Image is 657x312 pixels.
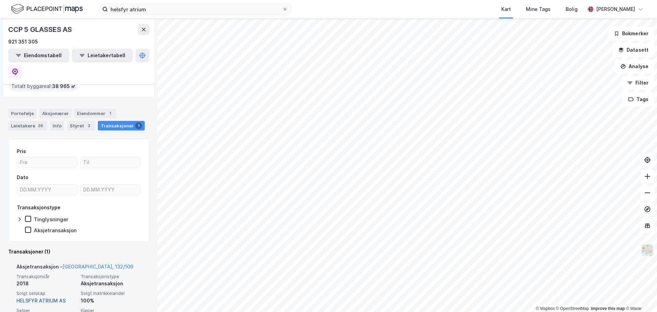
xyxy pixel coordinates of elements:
img: Z [641,244,654,257]
a: HELSFYR ATRIUM AS [16,298,66,303]
span: Solgt matrikkelandel [81,290,141,296]
button: Datasett [613,43,654,57]
div: 921 351 305 [8,38,38,46]
span: Solgt selskap [16,290,77,296]
img: logo.f888ab2527a4732fd821a326f86c7f29.svg [11,3,83,15]
div: Mine Tags [526,5,551,13]
span: Transaksjonstype [81,274,141,279]
div: CCP 5 GLASSES AS [8,24,73,35]
div: Eiendommer [74,109,116,118]
div: Totalt byggareal : [9,81,78,92]
div: Bolig [566,5,578,13]
span: Transaksjonsår [16,274,77,279]
span: 38 965 ㎡ [52,82,76,90]
button: Leietakertabell [72,49,133,62]
div: Aksjonærer [39,109,72,118]
a: Mapbox [536,306,555,311]
input: Til [80,157,140,167]
div: 1 [135,122,142,129]
div: Aksjetransaksjon [34,227,77,234]
button: Analyse [615,60,654,73]
a: [GEOGRAPHIC_DATA], 132/109 [62,264,133,270]
div: Kontrollprogram for chat [623,279,657,312]
div: Leietakere [8,121,47,130]
div: Transaksjoner (1) [8,248,149,256]
input: Søk på adresse, matrikkel, gårdeiere, leietakere eller personer [108,4,282,14]
input: Fra [17,157,77,167]
div: Info [50,121,64,130]
div: 100% [81,297,141,305]
button: Eiendomstabell [8,49,69,62]
div: [PERSON_NAME] [596,5,635,13]
div: 2018 [16,279,77,288]
div: Transaksjonstype [17,203,61,212]
div: 3 [86,122,92,129]
input: DD.MM.YYYY [80,185,140,195]
div: Tinglysninger [34,216,68,223]
div: Portefølje [8,109,37,118]
div: 26 [37,122,44,129]
div: Kart [501,5,511,13]
div: Styret [67,121,95,130]
input: DD.MM.YYYY [17,185,77,195]
button: Bokmerker [608,27,654,40]
div: Aksjetransaksjon - [16,263,133,274]
div: 1 [107,110,114,117]
iframe: Chat Widget [623,279,657,312]
button: Tags [622,92,654,106]
button: Filter [621,76,654,90]
a: Improve this map [591,306,625,311]
div: Aksjetransaksjon [81,279,141,288]
div: Dato [17,173,28,182]
div: Transaksjoner [98,121,145,130]
div: Pris [17,147,26,155]
a: OpenStreetMap [556,306,589,311]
